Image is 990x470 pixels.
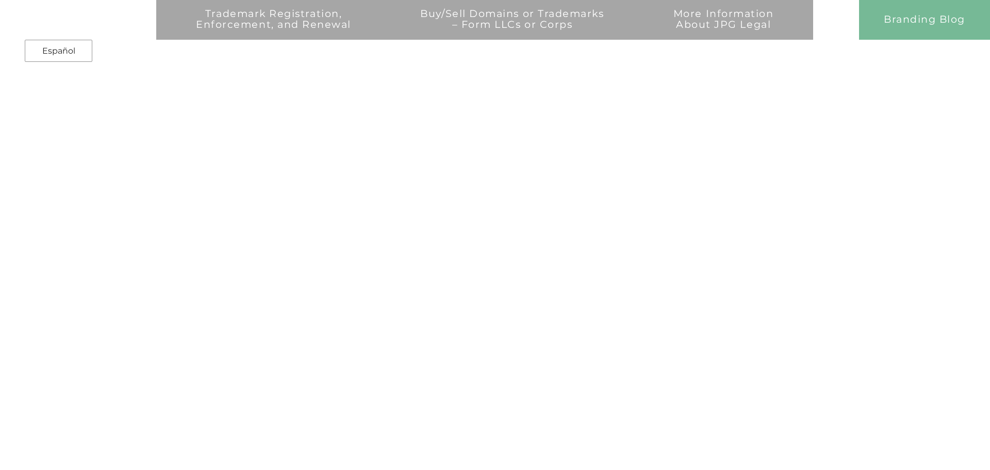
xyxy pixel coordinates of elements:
img: gif;base64,R0lGODlhAQABAAAAACH5BAEKAAEALAAAAAABAAEAAAICTAEAOw== [839,23,856,39]
img: gif;base64,R0lGODlhAQABAAAAACH5BAEKAAEALAAAAAABAAEAAAICTAEAOw== [839,3,856,20]
a: Español [28,42,89,60]
a: Buy/Sell Domains or Trademarks– Form LLCs or Corps [391,8,634,48]
a: More InformationAbout JPG Legal [643,8,803,48]
a: Trademark Registration,Enforcement, and Renewal [167,8,381,48]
